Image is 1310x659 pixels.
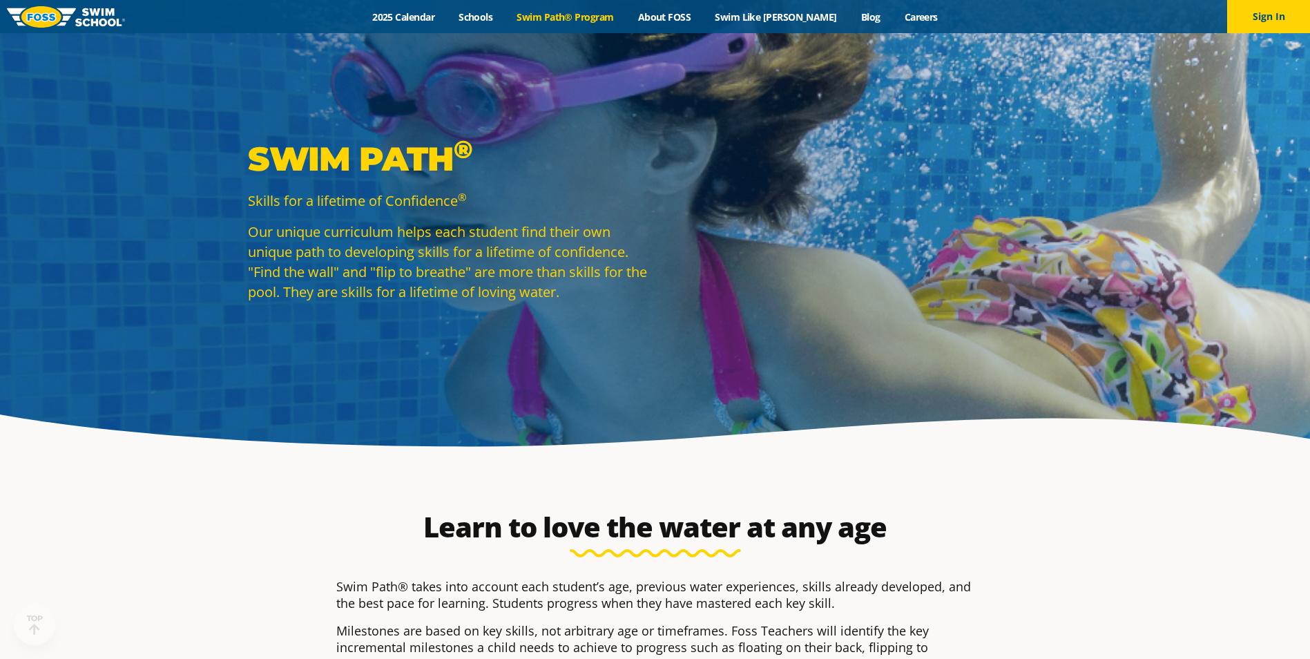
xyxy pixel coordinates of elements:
[248,222,648,302] p: Our unique curriculum helps each student find their own unique path to developing skills for a li...
[7,6,125,28] img: FOSS Swim School Logo
[360,10,447,23] a: 2025 Calendar
[329,510,981,544] h2: Learn to love the water at any age
[458,190,466,204] sup: ®
[505,10,626,23] a: Swim Path® Program
[892,10,950,23] a: Careers
[703,10,849,23] a: Swim Like [PERSON_NAME]
[248,138,648,180] p: Swim Path
[626,10,703,23] a: About FOSS
[849,10,892,23] a: Blog
[336,578,974,611] p: Swim Path® takes into account each student’s age, previous water experiences, skills already deve...
[454,134,472,164] sup: ®
[447,10,505,23] a: Schools
[27,614,43,636] div: TOP
[248,191,648,211] p: Skills for a lifetime of Confidence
